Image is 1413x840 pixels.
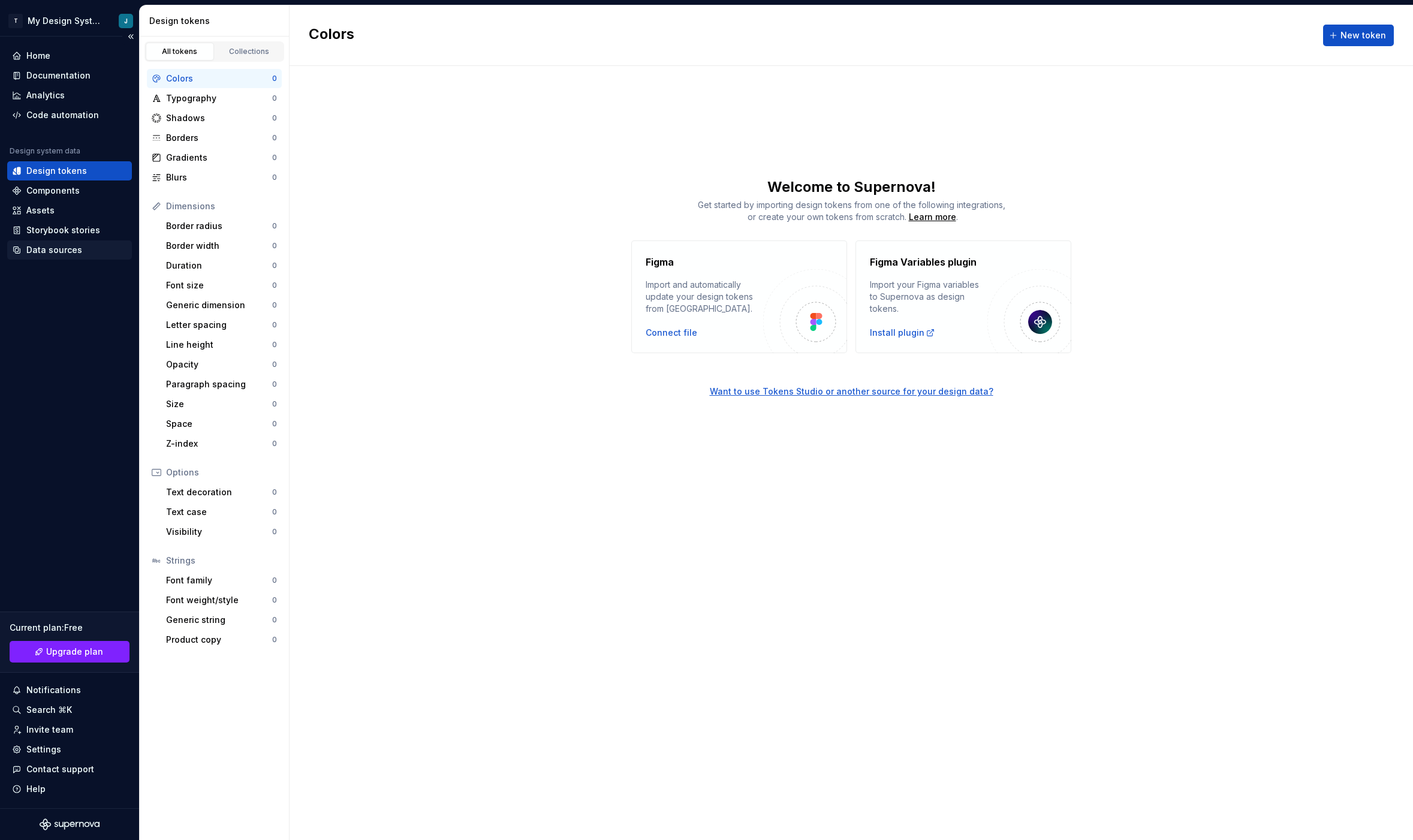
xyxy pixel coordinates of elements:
[26,244,82,256] div: Data sources
[272,113,277,123] div: 0
[161,296,282,315] a: Generic dimension0
[166,506,272,518] div: Text case
[272,173,277,182] div: 0
[46,646,103,658] span: Upgrade plan
[26,704,72,716] div: Search ⌘K
[290,353,1413,398] a: Want to use Tokens Studio or another source for your design data?
[166,260,272,272] div: Duration
[166,132,272,144] div: Borders
[7,161,132,180] a: Design tokens
[272,281,277,290] div: 0
[272,615,277,625] div: 0
[147,109,282,128] a: Shadows0
[646,327,697,339] button: Connect file
[150,47,210,56] div: All tokens
[26,89,65,101] div: Analytics
[147,148,282,167] a: Gradients0
[272,360,277,369] div: 0
[161,502,282,522] a: Text case0
[646,279,763,315] div: Import and automatically update your design tokens from [GEOGRAPHIC_DATA].
[40,818,100,830] svg: Supernova Logo
[26,684,81,696] div: Notifications
[7,760,132,779] button: Contact support
[1340,29,1386,41] span: New token
[26,204,55,216] div: Assets
[219,47,279,56] div: Collections
[166,398,272,410] div: Size
[10,641,129,663] a: Upgrade plan
[7,221,132,240] a: Storybook stories
[166,112,272,124] div: Shadows
[272,527,277,537] div: 0
[10,146,80,156] div: Design system data
[166,220,272,232] div: Border radius
[161,414,282,433] a: Space0
[26,763,94,775] div: Contact support
[147,69,282,88] a: Colors0
[26,224,100,236] div: Storybook stories
[10,622,129,634] div: Current plan : Free
[2,8,137,34] button: TMy Design SystemJ
[166,526,272,538] div: Visibility
[161,483,282,502] a: Text decoration0
[166,378,272,390] div: Paragraph spacing
[161,630,282,649] a: Product copy0
[166,152,272,164] div: Gradients
[26,185,80,197] div: Components
[166,438,272,450] div: Z-index
[166,594,272,606] div: Font weight/style
[124,16,128,26] div: J
[7,740,132,759] a: Settings
[7,66,132,85] a: Documentation
[147,128,282,147] a: Borders0
[7,720,132,739] a: Invite team
[26,70,91,82] div: Documentation
[272,340,277,350] div: 0
[7,681,132,700] button: Notifications
[26,109,99,121] div: Code automation
[166,555,277,567] div: Strings
[7,106,132,125] a: Code automation
[166,466,277,478] div: Options
[272,576,277,585] div: 0
[161,434,282,453] a: Z-index0
[161,395,282,414] a: Size0
[161,571,282,590] a: Font family0
[272,595,277,605] div: 0
[272,507,277,517] div: 0
[272,94,277,103] div: 0
[710,386,993,398] div: Want to use Tokens Studio or another source for your design data?
[26,50,50,62] div: Home
[7,86,132,105] a: Analytics
[870,255,977,269] h4: Figma Variables plugin
[272,153,277,162] div: 0
[272,261,277,270] div: 0
[166,486,272,498] div: Text decoration
[166,634,272,646] div: Product copy
[8,14,23,28] div: T
[290,177,1413,197] div: Welcome to Supernova!
[272,74,277,83] div: 0
[870,327,935,339] a: Install plugin
[161,216,282,236] a: Border radius0
[161,355,282,374] a: Opacity0
[166,614,272,626] div: Generic string
[166,279,272,291] div: Font size
[272,439,277,448] div: 0
[26,743,61,755] div: Settings
[272,487,277,497] div: 0
[272,241,277,251] div: 0
[166,200,277,212] div: Dimensions
[7,240,132,260] a: Data sources
[870,279,987,315] div: Import your Figma variables to Supernova as design tokens.
[122,28,139,45] button: Collapse sidebar
[26,724,73,736] div: Invite team
[646,255,674,269] h4: Figma
[909,211,956,223] a: Learn more
[272,399,277,409] div: 0
[28,15,104,27] div: My Design System
[166,299,272,311] div: Generic dimension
